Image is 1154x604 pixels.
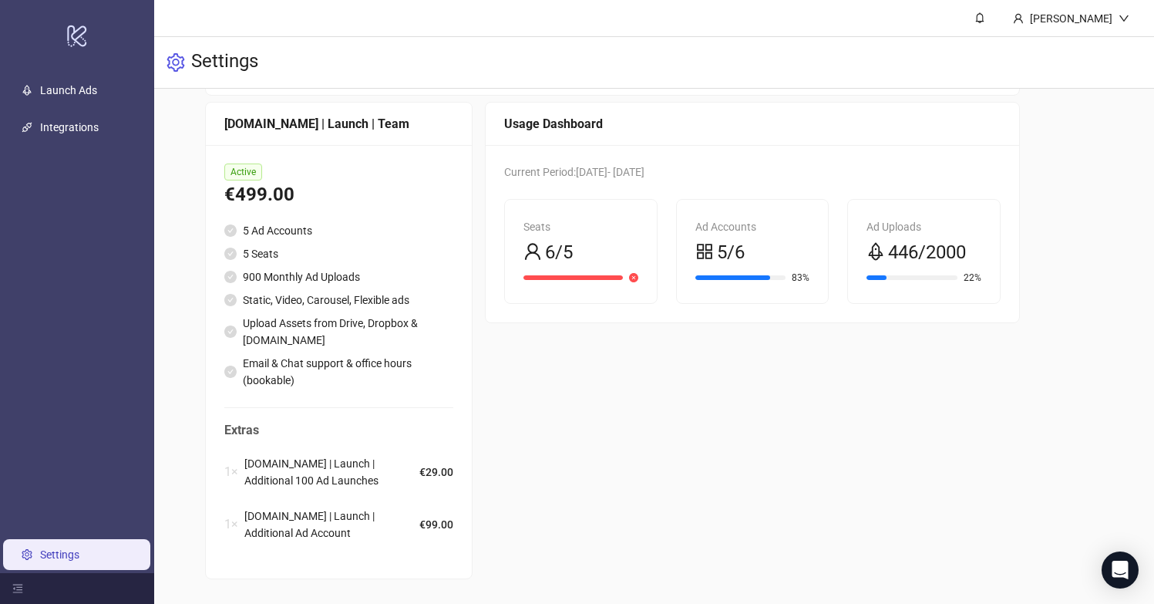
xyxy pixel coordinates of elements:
[1102,552,1139,589] div: Open Intercom Messenger
[888,238,966,268] span: 446/2000
[224,292,453,309] li: Static, Video, Carousel, Flexible ads
[504,114,1001,133] div: Usage Dashboard
[866,218,981,235] div: Ad Uploads
[224,515,238,534] span: 1 ×
[419,464,453,481] span: €29.00
[224,164,262,181] span: Active
[244,508,419,542] span: [DOMAIN_NAME] | Launch | Additional Ad Account
[12,583,23,594] span: menu-fold
[224,222,453,239] li: 5 Ad Accounts
[974,12,985,23] span: bell
[40,121,99,133] a: Integrations
[1119,13,1129,24] span: down
[191,49,258,76] h3: Settings
[695,218,810,235] div: Ad Accounts
[224,248,237,260] span: check-circle
[1024,10,1119,27] div: [PERSON_NAME]
[224,268,453,285] li: 900 Monthly Ad Uploads
[224,326,237,338] span: check-circle
[224,224,237,237] span: check-circle
[504,166,644,178] span: Current Period: [DATE] - [DATE]
[167,53,185,72] span: setting
[866,242,885,261] span: rocket
[244,455,419,489] span: [DOMAIN_NAME] | Launch | Additional 100 Ad Launches
[523,218,638,235] div: Seats
[40,84,97,96] a: Launch Ads
[792,273,809,282] span: 83%
[224,462,238,481] span: 1 ×
[964,273,981,282] span: 22%
[1013,13,1024,24] span: user
[224,420,453,440] span: Extras
[224,245,453,262] li: 5 Seats
[224,181,453,210] div: €499.00
[224,366,237,378] span: check-circle
[629,273,638,282] span: close-circle
[224,294,237,306] span: check-circle
[523,242,542,261] span: user
[224,271,237,283] span: check-circle
[224,355,453,389] li: Email & Chat support & office hours (bookable)
[419,516,453,533] span: €99.00
[695,242,714,261] span: appstore
[40,548,79,561] a: Settings
[545,238,573,268] span: 6/5
[224,315,453,349] li: Upload Assets from Drive, Dropbox & [DOMAIN_NAME]
[224,114,453,133] div: [DOMAIN_NAME] | Launch | Team
[717,238,745,268] span: 5/6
